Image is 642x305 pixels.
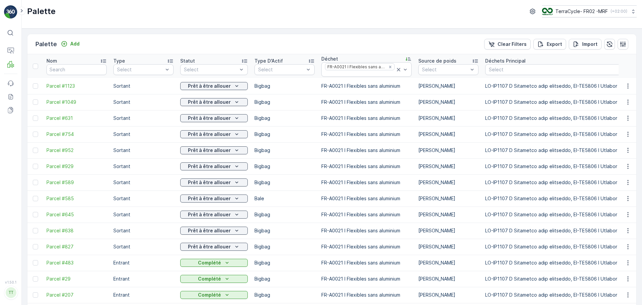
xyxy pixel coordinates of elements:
p: [PERSON_NAME] [418,211,478,218]
p: FR-A0021 I Flexibles sans aluminium [321,276,412,282]
p: FR-A0021 I Flexibles sans aluminium [321,227,412,234]
p: FR-A0021 I Flexibles sans aluminium [321,259,412,266]
p: Bigbag [254,179,315,186]
p: FR-A0021 I Flexibles sans aluminium [321,99,412,105]
p: Bigbag [254,243,315,250]
a: Parcel #589 [46,179,107,186]
span: Parcel #585 [46,195,107,202]
button: Complété [180,259,248,267]
p: Prêt à être allouer [188,147,231,154]
a: Parcel #929 [46,163,107,170]
div: Toggle Row Selected [33,132,38,137]
input: Search [46,64,107,75]
p: FR-A0021 I Flexibles sans aluminium [321,211,412,218]
a: Parcel #638 [46,227,107,234]
p: Prêt à être allouer [188,131,231,138]
p: Type [113,58,125,64]
button: TT [4,286,17,300]
div: FR-A0021 I Flexibles sans aluminium [325,64,386,70]
p: FR-A0021 I Flexibles sans aluminium [321,195,412,202]
p: Statut [180,58,195,64]
a: Parcel #1049 [46,99,107,105]
p: Bigbag [254,211,315,218]
p: FR-A0021 I Flexibles sans aluminium [321,179,412,186]
p: Sortant [113,83,174,89]
div: Toggle Row Selected [33,164,38,169]
a: Parcel #631 [46,115,107,122]
a: Parcel #754 [46,131,107,138]
p: Prêt à être allouer [188,243,231,250]
p: Bigbag [254,227,315,234]
p: [PERSON_NAME] [418,259,478,266]
div: Remove FR-A0021 I Flexibles sans aluminium [387,64,394,70]
p: Complété [198,276,221,282]
p: Bigbag [254,259,315,266]
img: terracycle.png [542,8,553,15]
button: Prêt à être allouer [180,162,248,170]
div: TT [6,287,16,298]
div: Toggle Row Selected [33,228,38,233]
p: FR-A0021 I Flexibles sans aluminium [321,243,412,250]
p: Sortant [113,179,174,186]
p: Select [258,66,304,73]
p: Clear Filters [498,41,527,48]
button: Complété [180,291,248,299]
div: Toggle Row Selected [33,212,38,217]
p: FR-A0021 I Flexibles sans aluminium [321,131,412,138]
p: Add [70,41,80,47]
p: Bigbag [254,115,315,122]
p: [PERSON_NAME] [418,99,478,105]
p: Export [547,41,562,48]
a: Parcel #29 [46,276,107,282]
p: FR-A0021 I Flexibles sans aluminium [321,147,412,154]
p: Sortant [113,243,174,250]
a: Parcel #827 [46,243,107,250]
p: Sortant [113,99,174,105]
p: FR-A0021 I Flexibles sans aluminium [321,292,412,298]
p: Palette [35,40,57,49]
p: [PERSON_NAME] [418,147,478,154]
button: Prêt à être allouer [180,98,248,106]
p: Entrant [113,292,174,298]
button: Prêt à être allouer [180,146,248,154]
p: Palette [27,6,56,17]
p: Prêt à être allouer [188,115,231,122]
span: v 1.50.1 [4,280,17,284]
p: [PERSON_NAME] [418,163,478,170]
button: Import [569,39,602,50]
div: Toggle Row Selected [33,260,38,265]
p: Prêt à être allouer [188,179,231,186]
p: Prêt à être allouer [188,163,231,170]
div: Toggle Row Selected [33,116,38,121]
a: Parcel #952 [46,147,107,154]
p: TerraCycle- FR02 -MRF [555,8,608,15]
p: Entrant [113,276,174,282]
p: [PERSON_NAME] [418,131,478,138]
p: Entrant [113,259,174,266]
div: Toggle Row Selected [33,196,38,201]
p: [PERSON_NAME] [418,276,478,282]
p: Complété [198,259,221,266]
span: Parcel #207 [46,292,107,298]
p: Select [184,66,237,73]
p: Bigbag [254,276,315,282]
span: Parcel #645 [46,211,107,218]
button: Prêt à être allouer [180,114,248,122]
button: Prêt à être allouer [180,227,248,235]
div: Toggle Row Selected [33,292,38,298]
p: Nom [46,58,57,64]
p: [PERSON_NAME] [418,195,478,202]
button: Prêt à être allouer [180,82,248,90]
button: Prêt à être allouer [180,130,248,138]
button: Clear Filters [484,39,531,50]
p: [PERSON_NAME] [418,292,478,298]
div: Toggle Row Selected [33,99,38,105]
button: Prêt à être allouer [180,195,248,203]
p: [PERSON_NAME] [418,83,478,89]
